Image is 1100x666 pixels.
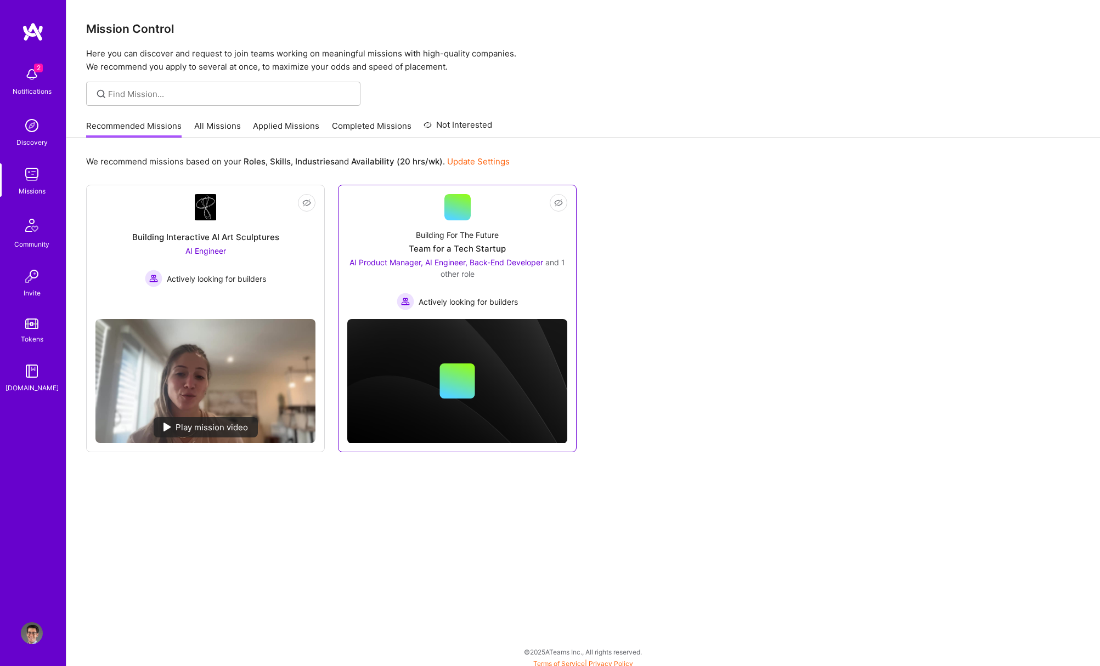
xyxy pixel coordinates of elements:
i: icon EyeClosed [554,198,563,207]
span: AI Engineer [185,246,226,255]
div: Tokens [21,333,43,345]
img: Actively looking for builders [145,270,162,287]
div: Notifications [13,86,52,97]
a: Applied Missions [253,120,319,138]
img: teamwork [21,163,43,185]
a: All Missions [194,120,241,138]
img: cover [347,319,567,443]
div: Play mission video [154,417,258,437]
span: 2 [34,64,43,72]
div: Community [14,238,49,250]
a: Recommended Missions [86,120,182,138]
img: play [163,423,171,431]
img: logo [22,22,44,42]
img: Actively looking for builders [397,293,414,310]
div: Building For The Future [416,229,499,241]
a: Building For The FutureTeam for a Tech StartupAI Product Manager, AI Engineer, Back-End Developer... [347,194,567,310]
span: Actively looking for builders [419,296,518,308]
a: Update Settings [447,156,510,167]
img: discovery [21,115,43,136]
p: Here you can discover and request to join teams working on meaningful missions with high-quality ... [86,47,1080,73]
img: No Mission [95,319,315,443]
div: Discovery [16,136,48,148]
div: Building Interactive AI Art Sculptures [132,231,279,243]
p: We recommend missions based on your , , and . [86,156,510,167]
img: Company Logo [195,194,217,220]
img: User Avatar [21,622,43,644]
div: Invite [24,287,41,299]
h3: Mission Control [86,22,1080,36]
div: [DOMAIN_NAME] [5,382,59,394]
b: Roles [244,156,266,167]
img: Invite [21,265,43,287]
a: Company LogoBuilding Interactive AI Art SculpturesAI Engineer Actively looking for buildersActive... [95,194,315,310]
a: Not Interested [424,118,492,138]
b: Skills [270,156,291,167]
input: Find Mission... [108,88,352,100]
img: Community [19,212,45,238]
img: guide book [21,360,43,382]
img: bell [21,64,43,86]
div: Team for a Tech Startup [409,243,506,254]
a: Completed Missions [332,120,411,138]
b: Availability (20 hrs/wk) [351,156,443,167]
i: icon EyeClosed [302,198,311,207]
div: Missions [19,185,46,197]
b: Industries [295,156,335,167]
span: AI Product Manager, AI Engineer, Back-End Developer [349,258,543,267]
i: icon SearchGrey [95,88,108,100]
span: Actively looking for builders [167,273,266,284]
img: tokens [25,318,38,329]
div: © 2025 ATeams Inc., All rights reserved. [66,638,1100,665]
a: User Avatar [18,622,46,644]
